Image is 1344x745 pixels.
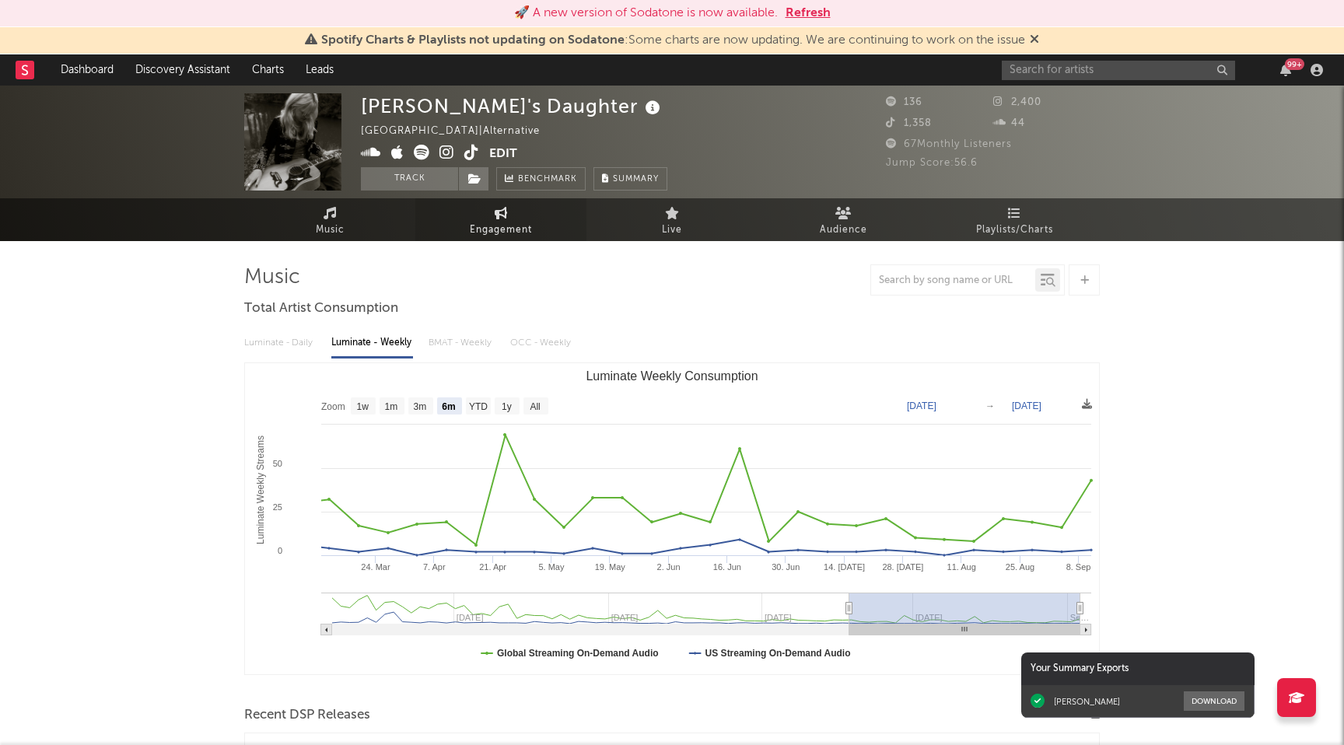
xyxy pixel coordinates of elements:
button: Refresh [786,4,831,23]
button: Summary [593,167,667,191]
span: Engagement [470,221,532,240]
text: Global Streaming On-Demand Audio [497,648,659,659]
text: 25 [273,502,282,512]
text: [DATE] [1012,400,1041,411]
text: 1m [385,401,398,412]
span: 1,358 [886,118,932,128]
span: Audience [820,221,867,240]
div: 99 + [1285,58,1304,70]
button: Track [361,167,458,191]
a: Discovery Assistant [124,54,241,86]
span: Live [662,221,682,240]
text: 50 [273,459,282,468]
a: Music [244,198,415,241]
div: [PERSON_NAME]'s Daughter [361,93,664,119]
span: Summary [613,175,659,184]
span: 136 [886,97,922,107]
a: Engagement [415,198,586,241]
button: 99+ [1280,64,1291,76]
div: Your Summary Exports [1021,652,1255,685]
text: 0 [278,546,282,555]
text: YTD [469,401,488,412]
text: 5. May [538,562,565,572]
text: 30. Jun [772,562,800,572]
text: 21. Apr [479,562,506,572]
text: 8. Sep [1066,562,1091,572]
text: 2. Jun [657,562,681,572]
span: Spotify Charts & Playlists not updating on Sodatone [321,34,625,47]
text: US Streaming On-Demand Audio [705,648,851,659]
a: Dashboard [50,54,124,86]
text: 3m [414,401,427,412]
span: 67 Monthly Listeners [886,139,1012,149]
text: 24. Mar [361,562,390,572]
a: Playlists/Charts [929,198,1100,241]
text: 25. Aug [1006,562,1034,572]
div: [GEOGRAPHIC_DATA] | Alternative [361,122,576,141]
div: [PERSON_NAME] [1054,696,1120,707]
text: 14. [DATE] [824,562,865,572]
span: Total Artist Consumption [244,299,398,318]
text: Se… [1070,613,1089,622]
text: 16. Jun [713,562,741,572]
text: Zoom [321,401,345,412]
text: 6m [442,401,455,412]
input: Search for artists [1002,61,1235,80]
text: 19. May [595,562,626,572]
button: Download [1184,691,1244,711]
text: → [985,400,995,411]
text: Luminate Weekly Consumption [586,369,758,383]
span: Benchmark [518,170,577,189]
span: Music [316,221,345,240]
button: Edit [489,145,517,164]
a: Benchmark [496,167,586,191]
div: Luminate - Weekly [331,330,413,356]
text: 1y [502,401,512,412]
a: Live [586,198,758,241]
span: Playlists/Charts [976,221,1053,240]
text: 28. [DATE] [882,562,923,572]
span: 44 [993,118,1025,128]
text: Luminate Weekly Streams [255,435,266,544]
a: Leads [295,54,345,86]
span: Dismiss [1030,34,1039,47]
div: 🚀 A new version of Sodatone is now available. [514,4,778,23]
text: 1w [357,401,369,412]
text: All [530,401,540,412]
span: 2,400 [993,97,1041,107]
a: Audience [758,198,929,241]
input: Search by song name or URL [871,275,1035,287]
text: 7. Apr [423,562,446,572]
svg: Luminate Weekly Consumption [245,363,1099,674]
text: [DATE] [907,400,936,411]
span: Recent DSP Releases [244,706,370,725]
text: 11. Aug [947,562,976,572]
span: : Some charts are now updating. We are continuing to work on the issue [321,34,1025,47]
a: Charts [241,54,295,86]
span: Jump Score: 56.6 [886,158,978,168]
